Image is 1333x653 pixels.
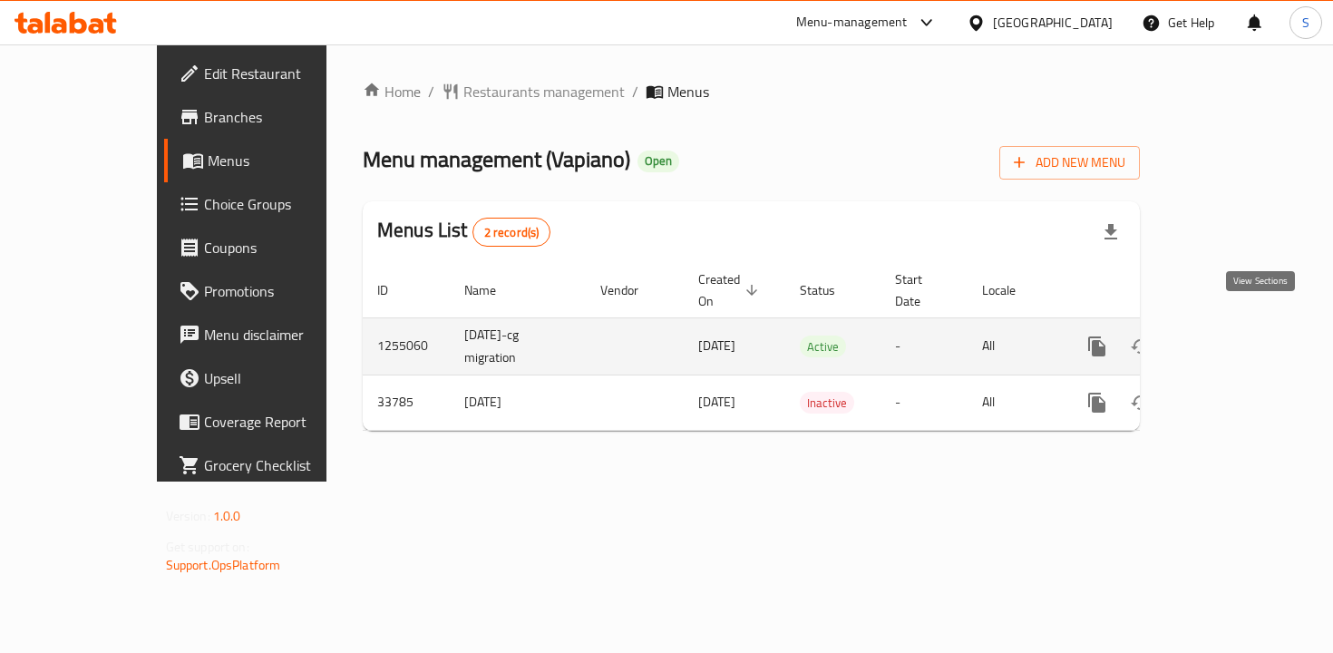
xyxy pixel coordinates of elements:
span: Get support on: [166,535,249,559]
span: 1.0.0 [213,504,241,528]
table: enhanced table [363,263,1264,431]
div: Open [637,151,679,172]
h2: Menus List [377,217,550,247]
button: more [1075,381,1119,424]
div: [GEOGRAPHIC_DATA] [993,13,1113,33]
a: Promotions [164,269,379,313]
a: Coverage Report [164,400,379,443]
span: ID [377,279,412,301]
span: Open [637,153,679,169]
span: Grocery Checklist [204,454,365,476]
li: / [632,81,638,102]
a: Restaurants management [442,81,625,102]
span: Upsell [204,367,365,389]
span: Coverage Report [204,411,365,433]
li: / [428,81,434,102]
td: [DATE] [450,375,586,430]
span: Menu management ( Vapiano ) [363,139,630,180]
span: Branches [204,106,365,128]
a: Upsell [164,356,379,400]
a: Menus [164,139,379,182]
a: Coupons [164,226,379,269]
span: Edit Restaurant [204,63,365,84]
td: All [968,375,1061,430]
td: 1255060 [363,317,450,375]
button: more [1075,325,1119,368]
span: Name [464,279,520,301]
span: Inactive [800,393,854,414]
span: Menus [667,81,709,102]
td: All [968,317,1061,375]
span: Locale [982,279,1039,301]
span: 2 record(s) [473,224,550,241]
button: Add New Menu [999,146,1140,180]
span: Menu disclaimer [204,324,365,346]
span: Promotions [204,280,365,302]
button: Change Status [1119,325,1163,368]
a: Support.OpsPlatform [166,553,281,577]
td: - [881,317,968,375]
span: Choice Groups [204,193,365,215]
span: S [1302,13,1309,33]
span: Status [800,279,859,301]
button: Change Status [1119,381,1163,424]
a: Choice Groups [164,182,379,226]
a: Branches [164,95,379,139]
span: Active [800,336,846,357]
span: Created On [698,268,764,312]
div: Menu-management [796,12,908,34]
a: Home [363,81,421,102]
div: Export file [1089,210,1133,254]
td: [DATE]-cg migration [450,317,586,375]
span: Restaurants management [463,81,625,102]
div: Inactive [800,392,854,414]
th: Actions [1061,263,1264,318]
td: - [881,375,968,430]
a: Grocery Checklist [164,443,379,487]
span: Version: [166,504,210,528]
span: [DATE] [698,334,735,357]
div: Total records count [472,218,551,247]
span: Add New Menu [1014,151,1125,174]
span: Start Date [895,268,946,312]
a: Edit Restaurant [164,52,379,95]
span: Vendor [600,279,662,301]
nav: breadcrumb [363,81,1140,102]
td: 33785 [363,375,450,430]
span: Menus [208,150,365,171]
a: Menu disclaimer [164,313,379,356]
span: Coupons [204,237,365,258]
span: [DATE] [698,390,735,414]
